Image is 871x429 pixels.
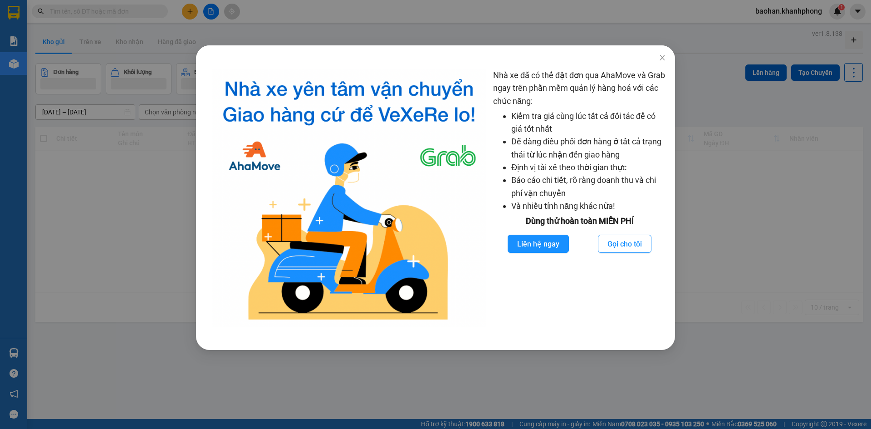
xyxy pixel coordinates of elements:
[517,238,559,250] span: Liên hệ ngay
[607,238,642,250] span: Gọi cho tôi
[511,110,666,136] li: Kiểm tra giá cùng lúc tất cả đối tác để có giá tốt nhất
[511,161,666,174] li: Định vị tài xế theo thời gian thực
[650,45,675,71] button: Close
[493,215,666,227] div: Dùng thử hoàn toàn MIỄN PHÍ
[212,69,486,327] img: logo
[511,200,666,212] li: Và nhiều tính năng khác nữa!
[598,235,651,253] button: Gọi cho tôi
[511,174,666,200] li: Báo cáo chi tiết, rõ ràng doanh thu và chi phí vận chuyển
[508,235,569,253] button: Liên hệ ngay
[659,54,666,61] span: close
[511,135,666,161] li: Dễ dàng điều phối đơn hàng ở tất cả trạng thái từ lúc nhận đến giao hàng
[493,69,666,327] div: Nhà xe đã có thể đặt đơn qua AhaMove và Grab ngay trên phần mềm quản lý hàng hoá với các chức năng:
